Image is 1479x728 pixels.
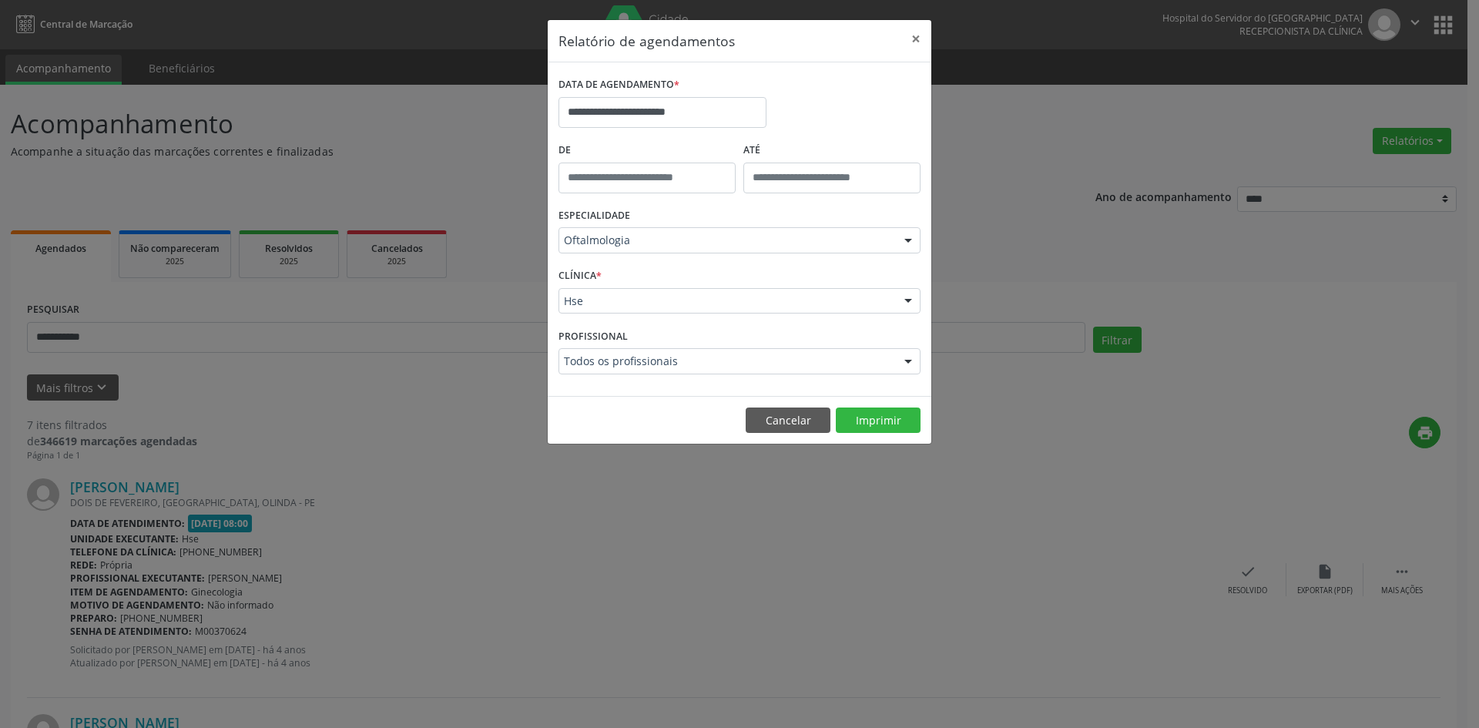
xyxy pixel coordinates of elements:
[558,324,628,348] label: PROFISSIONAL
[743,139,921,163] label: ATÉ
[558,264,602,288] label: CLÍNICA
[558,204,630,228] label: ESPECIALIDADE
[564,294,889,309] span: Hse
[746,408,830,434] button: Cancelar
[564,233,889,248] span: Oftalmologia
[564,354,889,369] span: Todos os profissionais
[558,139,736,163] label: De
[900,20,931,58] button: Close
[558,31,735,51] h5: Relatório de agendamentos
[836,408,921,434] button: Imprimir
[558,73,679,97] label: DATA DE AGENDAMENTO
